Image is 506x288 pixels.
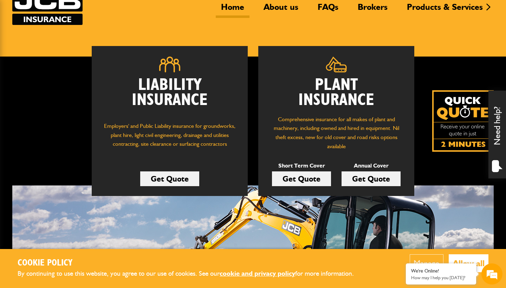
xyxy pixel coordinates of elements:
[216,2,249,18] a: Home
[411,275,471,280] p: How may I help you today?
[9,86,128,101] input: Enter your email address
[269,78,404,108] h2: Plant Insurance
[272,161,331,170] p: Short Term Cover
[220,269,295,277] a: cookie and privacy policy
[18,268,365,279] p: By continuing to use this website, you agree to our use of cookies. See our for more information.
[269,115,404,151] p: Comprehensive insurance for all makes of plant and machinery, including owned and hired in equipm...
[488,91,506,178] div: Need help?
[312,2,344,18] a: FAQs
[432,90,494,152] img: Quick Quote
[9,65,128,80] input: Enter your last name
[402,2,488,18] a: Products & Services
[102,122,237,155] p: Employers' and Public Liability insurance for groundworks, plant hire, light civil engineering, d...
[9,127,128,210] textarea: Type your message and hit 'Enter'
[449,254,488,272] button: Allow all
[272,171,331,186] a: Get Quote
[258,2,304,18] a: About us
[342,171,401,186] a: Get Quote
[432,90,494,152] a: Get your insurance quote isn just 2-minutes
[410,254,443,272] button: Manage
[115,4,132,20] div: Minimize live chat window
[18,258,365,269] h2: Cookie Policy
[9,106,128,122] input: Enter your phone number
[342,161,401,170] p: Annual Cover
[102,78,237,115] h2: Liability Insurance
[411,268,471,274] div: We're Online!
[96,216,128,226] em: Start Chat
[352,2,393,18] a: Brokers
[37,39,118,48] div: Chat with us now
[140,171,199,186] a: Get Quote
[12,39,30,49] img: d_20077148190_company_1631870298795_20077148190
